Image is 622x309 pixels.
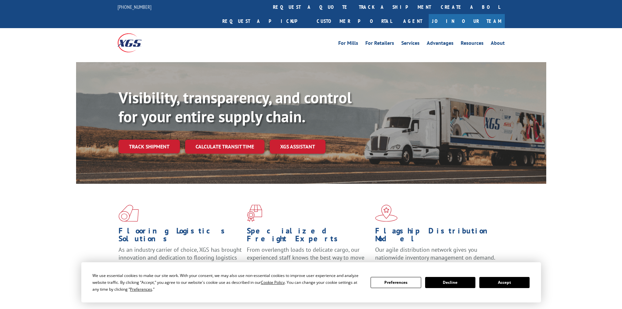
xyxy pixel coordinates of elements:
h1: Specialized Freight Experts [247,227,370,246]
div: We use essential cookies to make our site work. With your consent, we may also use non-essential ... [92,272,363,293]
h1: Flooring Logistics Solutions [119,227,242,246]
a: Resources [461,41,484,48]
div: Cookie Consent Prompt [81,262,541,302]
img: xgs-icon-focused-on-flooring-red [247,205,262,222]
a: Request a pickup [217,14,312,28]
span: Preferences [130,286,152,292]
h1: Flagship Distribution Model [375,227,499,246]
button: Accept [479,277,530,288]
button: Decline [425,277,475,288]
a: Join Our Team [429,14,505,28]
a: Customer Portal [312,14,397,28]
a: XGS ASSISTANT [270,140,326,154]
a: Track shipment [119,140,180,153]
a: For Retailers [365,41,394,48]
b: Visibility, transparency, and control for your entire supply chain. [119,87,352,127]
a: Calculate transit time [185,140,264,154]
a: [PHONE_NUMBER] [118,4,152,10]
a: About [491,41,505,48]
img: xgs-icon-flagship-distribution-model-red [375,205,398,222]
span: Cookie Policy [261,280,285,285]
a: Services [401,41,420,48]
p: From overlength loads to delicate cargo, our experienced staff knows the best way to move your fr... [247,246,370,275]
button: Preferences [371,277,421,288]
img: xgs-icon-total-supply-chain-intelligence-red [119,205,139,222]
span: As an industry carrier of choice, XGS has brought innovation and dedication to flooring logistics... [119,246,242,269]
a: Agent [397,14,429,28]
a: For Mills [338,41,358,48]
span: Our agile distribution network gives you nationwide inventory management on demand. [375,246,495,261]
a: Advantages [427,41,454,48]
